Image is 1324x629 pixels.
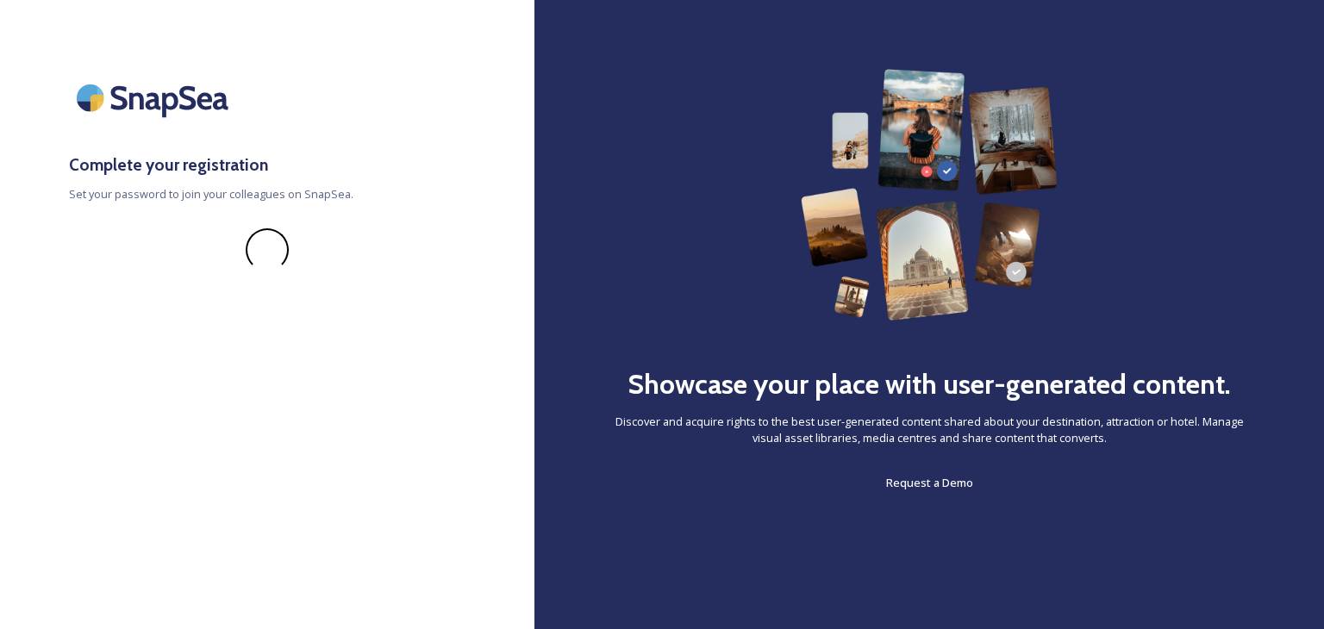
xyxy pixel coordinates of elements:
[886,475,973,490] span: Request a Demo
[628,364,1231,405] h2: Showcase your place with user-generated content.
[69,186,465,202] span: Set your password to join your colleagues on SnapSea.
[886,472,973,493] a: Request a Demo
[801,69,1058,321] img: 63b42ca75bacad526042e722_Group%20154-p-800.png
[603,414,1255,446] span: Discover and acquire rights to the best user-generated content shared about your destination, att...
[69,69,241,127] img: SnapSea Logo
[69,153,465,177] h3: Complete your registration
